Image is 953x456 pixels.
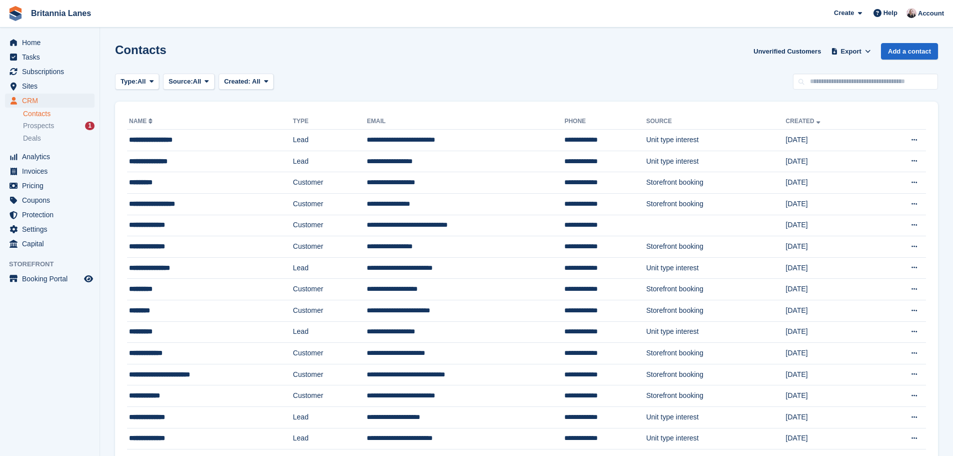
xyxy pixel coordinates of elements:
[23,134,41,143] span: Deals
[829,43,873,60] button: Export
[22,150,82,164] span: Analytics
[293,130,367,151] td: Lead
[22,208,82,222] span: Protection
[834,8,854,18] span: Create
[5,79,95,93] a: menu
[786,321,875,343] td: [DATE]
[293,385,367,407] td: Customer
[85,122,95,130] div: 1
[841,47,861,57] span: Export
[293,343,367,364] td: Customer
[22,65,82,79] span: Subscriptions
[786,300,875,321] td: [DATE]
[8,6,23,21] img: stora-icon-8386f47178a22dfd0bd8f6a31ec36ba5ce8667c1dd55bd0f319d3a0aa187defe.svg
[786,406,875,428] td: [DATE]
[786,428,875,449] td: [DATE]
[5,237,95,251] a: menu
[22,164,82,178] span: Invoices
[5,36,95,50] a: menu
[646,428,786,449] td: Unit type interest
[5,208,95,222] a: menu
[22,36,82,50] span: Home
[121,77,138,87] span: Type:
[293,300,367,321] td: Customer
[293,257,367,279] td: Lead
[163,74,215,90] button: Source: All
[224,78,251,85] span: Created:
[906,8,916,18] img: Alexandra Lane
[786,279,875,300] td: [DATE]
[646,236,786,258] td: Storefront booking
[646,343,786,364] td: Storefront booking
[22,237,82,251] span: Capital
[646,321,786,343] td: Unit type interest
[786,236,875,258] td: [DATE]
[881,43,938,60] a: Add a contact
[646,406,786,428] td: Unit type interest
[5,50,95,64] a: menu
[293,236,367,258] td: Customer
[22,94,82,108] span: CRM
[22,193,82,207] span: Coupons
[23,109,95,119] a: Contacts
[22,79,82,93] span: Sites
[646,151,786,172] td: Unit type interest
[23,133,95,144] a: Deals
[83,273,95,285] a: Preview store
[5,193,95,207] a: menu
[293,428,367,449] td: Lead
[293,193,367,215] td: Customer
[646,364,786,385] td: Storefront booking
[646,193,786,215] td: Storefront booking
[129,118,155,125] a: Name
[646,130,786,151] td: Unit type interest
[786,151,875,172] td: [DATE]
[293,151,367,172] td: Lead
[367,114,564,130] th: Email
[115,74,159,90] button: Type: All
[293,215,367,236] td: Customer
[786,172,875,194] td: [DATE]
[646,172,786,194] td: Storefront booking
[646,279,786,300] td: Storefront booking
[115,43,167,57] h1: Contacts
[786,257,875,279] td: [DATE]
[646,300,786,321] td: Storefront booking
[293,321,367,343] td: Lead
[22,50,82,64] span: Tasks
[786,385,875,407] td: [DATE]
[22,272,82,286] span: Booking Portal
[786,343,875,364] td: [DATE]
[646,257,786,279] td: Unit type interest
[22,179,82,193] span: Pricing
[646,114,786,130] th: Source
[169,77,193,87] span: Source:
[252,78,261,85] span: All
[27,5,95,22] a: Britannia Lanes
[786,193,875,215] td: [DATE]
[5,164,95,178] a: menu
[219,74,274,90] button: Created: All
[9,259,100,269] span: Storefront
[293,364,367,385] td: Customer
[293,114,367,130] th: Type
[293,172,367,194] td: Customer
[564,114,646,130] th: Phone
[918,9,944,19] span: Account
[5,65,95,79] a: menu
[293,406,367,428] td: Lead
[786,118,822,125] a: Created
[23,121,54,131] span: Prospects
[646,385,786,407] td: Storefront booking
[5,150,95,164] a: menu
[5,272,95,286] a: menu
[23,121,95,131] a: Prospects 1
[883,8,897,18] span: Help
[786,364,875,385] td: [DATE]
[786,215,875,236] td: [DATE]
[786,130,875,151] td: [DATE]
[749,43,825,60] a: Unverified Customers
[193,77,202,87] span: All
[5,94,95,108] a: menu
[138,77,146,87] span: All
